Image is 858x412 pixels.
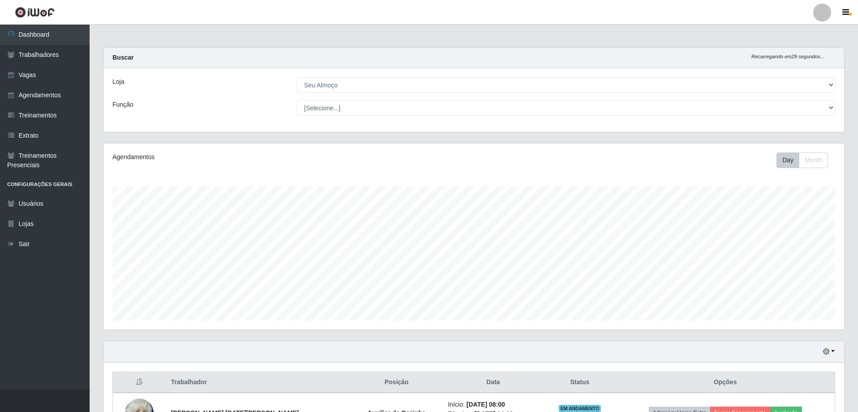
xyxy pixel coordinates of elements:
[448,400,539,409] li: Início:
[112,54,134,61] strong: Buscar
[616,372,835,393] th: Opções
[776,152,799,168] button: Day
[166,372,351,393] th: Trabalhador
[799,152,828,168] button: Month
[544,372,616,393] th: Status
[443,372,544,393] th: Data
[112,77,124,87] label: Loja
[112,152,406,162] div: Agendamentos
[776,152,835,168] div: Toolbar with button groups
[112,100,134,109] label: Função
[466,401,505,408] time: [DATE] 08:00
[15,7,55,18] img: CoreUI Logo
[776,152,828,168] div: First group
[751,54,824,59] i: Recarregando em 29 segundos...
[559,405,601,412] span: EM ANDAMENTO
[350,372,442,393] th: Posição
